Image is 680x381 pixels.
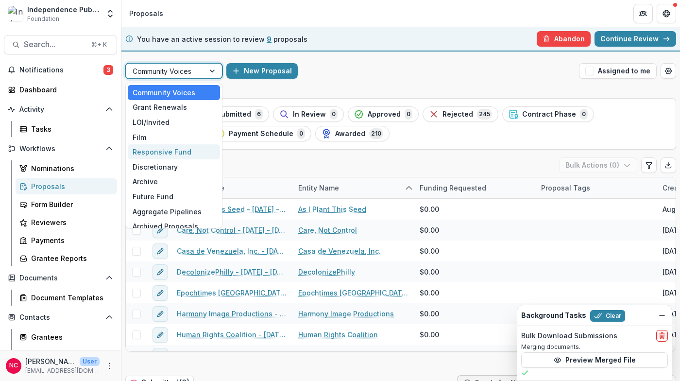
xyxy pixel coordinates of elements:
button: edit [153,348,168,364]
a: Form Builder [16,196,117,212]
span: Contract Phase [522,110,576,119]
button: In Review0 [273,106,344,122]
button: Dismiss [656,310,668,321]
span: 210 [369,128,383,139]
button: More [103,360,115,372]
span: $0.00 [420,225,439,235]
a: Casa de Venezuela, Inc. [298,246,381,256]
div: Funding Requested [414,177,535,198]
span: 9 [267,35,272,43]
a: Epochtimes [GEOGRAPHIC_DATA] [298,288,408,298]
a: Harmony Image Productions - [DATE] - [DATE] Community Voices Application [177,309,287,319]
button: edit [153,223,168,238]
p: [PERSON_NAME] [25,356,76,366]
span: 0 [580,109,588,120]
span: Awarded [335,130,365,138]
button: Open Activity [4,102,117,117]
span: $0.00 [420,350,439,361]
a: Continue Review [595,31,676,47]
div: Proposal Tags [535,177,657,198]
span: $0.00 [420,329,439,340]
button: edit [153,285,168,301]
div: Grantees [31,332,109,342]
button: Clear [590,310,625,322]
div: Entity Name [292,183,345,193]
span: Activity [19,105,102,114]
div: Proposal Title [171,177,292,198]
div: Payments [31,235,109,245]
div: Discretionary [128,159,220,174]
a: Document Templates [16,290,117,306]
div: Proposals [31,181,109,191]
div: Entity Name [292,177,414,198]
div: Funding Requested [414,183,492,193]
a: Tasks [16,121,117,137]
a: Nominations [16,160,117,176]
div: Future Fund [128,189,220,204]
button: Open table manager [661,63,676,79]
button: Awarded210 [315,126,390,141]
p: [EMAIL_ADDRESS][DOMAIN_NAME] [25,366,100,375]
div: Dashboard [19,85,109,95]
span: Approved [368,110,401,119]
span: Search... [24,40,85,49]
a: Care, Not Control [298,225,357,235]
span: 6 [255,109,263,120]
span: Documents [19,274,102,282]
span: $0.00 [420,267,439,277]
button: edit [153,264,168,280]
a: Harmony Image Productions [298,309,394,319]
a: As I Plant This Seed [298,204,366,214]
div: Proposal Tags [535,183,596,193]
a: Dashboard [4,82,117,98]
span: 3 [103,65,113,75]
button: Payment Schedule0 [209,126,311,141]
a: Grantee Reports [16,250,117,266]
button: delete [656,330,668,342]
button: Get Help [657,4,676,23]
button: Partners [633,4,653,23]
div: Form Builder [31,199,109,209]
div: Responsive Fund [128,144,220,159]
svg: sorted ascending [405,184,413,192]
span: Workflows [19,145,102,153]
a: Epochtimes [GEOGRAPHIC_DATA] - [DATE] - [DATE] Community Voices Application [177,288,287,298]
div: Grant Renewals [128,100,220,115]
p: You have an active session to review proposals [137,34,307,44]
button: Preview Merged File [521,352,668,368]
div: Grantee Reports [31,253,109,263]
span: In Review [293,110,326,119]
button: Contract Phase0 [502,106,594,122]
span: 245 [477,109,492,120]
div: Archived Proposals [128,219,220,234]
span: Payment Schedule [229,130,293,138]
span: Rejected [442,110,473,119]
span: $0.00 [420,288,439,298]
div: Tasks [31,124,109,134]
h2: Background Tasks [521,312,586,320]
button: edit [153,243,168,259]
button: edit [153,327,168,343]
button: Submitted6 [196,106,269,122]
nav: breadcrumb [125,6,167,20]
span: 0 [297,128,305,139]
a: [PERSON_NAME] - [DATE] - [DATE] Community Voices Application [177,350,287,361]
div: Proposals [129,8,163,18]
button: Open Workflows [4,141,117,156]
div: Aggregate Pipelines [128,204,220,219]
button: Export table data [661,157,676,173]
a: Casa de Venezuela, Inc. - [DATE] - [DATE] Community Voices Application [177,246,287,256]
button: edit [153,306,168,322]
a: DecolonizePhilly - [DATE] - [DATE] Community Voices Application [177,267,287,277]
button: Edit table settings [641,157,657,173]
a: Care, Not Control - [DATE] - [DATE] Community Voices Application [177,225,287,235]
a: Reviewers [16,214,117,230]
p: Merging documents. [521,343,668,351]
a: Human Rights Coalition - [DATE] - [DATE] Community Voices Application [177,329,287,340]
span: $0.00 [420,204,439,214]
a: Human Rights Coalition [298,329,378,340]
